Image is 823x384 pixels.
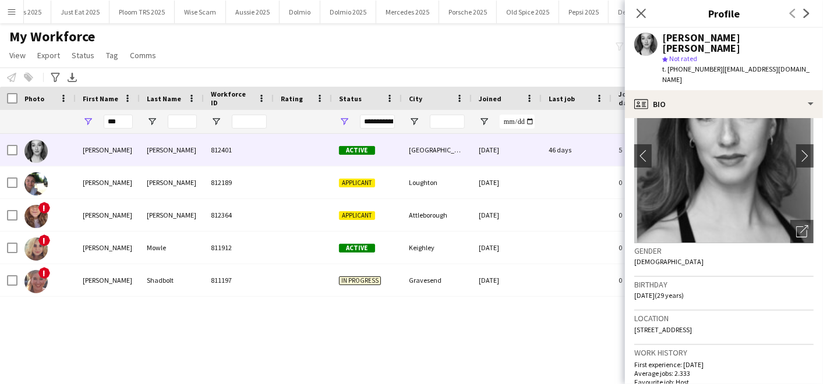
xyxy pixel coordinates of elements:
[76,199,140,231] div: [PERSON_NAME]
[430,115,465,129] input: City Filter Input
[634,325,692,334] span: [STREET_ADDRESS]
[479,94,501,103] span: Joined
[339,179,375,187] span: Applicant
[83,116,93,127] button: Open Filter Menu
[38,267,50,279] span: !
[76,264,140,296] div: [PERSON_NAME]
[204,199,274,231] div: 812364
[669,54,697,63] span: Not rated
[76,134,140,166] div: [PERSON_NAME]
[634,360,814,369] p: First experience: [DATE]
[339,276,381,285] span: In progress
[211,90,253,107] span: Workforce ID
[76,166,140,198] div: [PERSON_NAME]
[320,1,376,23] button: Dolmio 2025
[634,246,814,256] h3: Gender
[634,69,814,243] img: Crew avatar or photo
[634,279,814,290] h3: Birthday
[140,232,204,264] div: Mowle
[634,291,684,300] span: [DATE] (29 years)
[612,134,687,166] div: 5
[38,202,50,214] span: !
[497,1,559,23] button: Old Spice 2025
[472,264,542,296] div: [DATE]
[662,65,810,84] span: | [EMAIL_ADDRESS][DOMAIN_NAME]
[549,94,575,103] span: Last job
[409,116,419,127] button: Open Filter Menu
[339,94,362,103] span: Status
[24,172,48,195] img: Amy Crudgington
[140,199,204,231] div: [PERSON_NAME]
[634,369,814,378] p: Average jobs: 2.333
[147,94,181,103] span: Last Name
[625,90,823,118] div: Bio
[612,264,687,296] div: 0
[51,1,110,23] button: Just Eat 2025
[280,1,320,23] button: Dolmio
[67,48,99,63] a: Status
[339,146,375,155] span: Active
[226,1,280,23] button: Aussie 2025
[409,94,422,103] span: City
[472,199,542,231] div: [DATE]
[634,257,704,266] span: [DEMOGRAPHIC_DATA]
[402,232,472,264] div: Keighley
[101,48,123,63] a: Tag
[634,347,814,358] h3: Work history
[140,264,204,296] div: Shadbolt
[402,166,472,198] div: Loughton
[619,90,666,107] span: Jobs (last 90 days)
[439,1,497,23] button: Porsche 2025
[612,166,687,198] div: 0
[472,232,542,264] div: [DATE]
[147,116,157,127] button: Open Filter Menu
[790,220,814,243] div: Open photos pop-in
[662,33,814,54] div: [PERSON_NAME] [PERSON_NAME]
[83,94,118,103] span: First Name
[559,1,609,23] button: Pepsi 2025
[232,115,267,129] input: Workforce ID Filter Input
[140,134,204,166] div: [PERSON_NAME]
[634,313,814,323] h3: Location
[500,115,535,129] input: Joined Filter Input
[472,134,542,166] div: [DATE]
[110,1,175,23] button: Ploom TRS 2025
[609,1,663,23] button: Denza 2025
[339,211,375,220] span: Applicant
[65,70,79,84] app-action-btn: Export XLSX
[204,264,274,296] div: 811197
[72,50,94,61] span: Status
[104,115,133,129] input: First Name Filter Input
[24,205,48,228] img: Amy Folkard-Moore
[168,115,197,129] input: Last Name Filter Input
[376,1,439,23] button: Mercedes 2025
[339,244,375,253] span: Active
[402,134,472,166] div: [GEOGRAPHIC_DATA]
[175,1,226,23] button: Wise Scam
[5,48,30,63] a: View
[130,50,156,61] span: Comms
[625,6,823,21] h3: Profile
[24,94,44,103] span: Photo
[612,199,687,231] div: 0
[204,232,274,264] div: 811912
[402,199,472,231] div: Attleborough
[37,50,60,61] span: Export
[211,116,221,127] button: Open Filter Menu
[9,28,95,45] span: My Workforce
[24,237,48,261] img: Amy Mowle
[542,134,612,166] div: 46 days
[9,50,26,61] span: View
[402,264,472,296] div: Gravesend
[125,48,161,63] a: Comms
[106,50,118,61] span: Tag
[76,232,140,264] div: [PERSON_NAME]
[662,65,723,73] span: t. [PHONE_NUMBER]
[33,48,65,63] a: Export
[38,234,50,246] span: !
[48,70,62,84] app-action-btn: Advanced filters
[339,116,349,127] button: Open Filter Menu
[204,166,274,198] div: 812189
[479,116,489,127] button: Open Filter Menu
[612,232,687,264] div: 0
